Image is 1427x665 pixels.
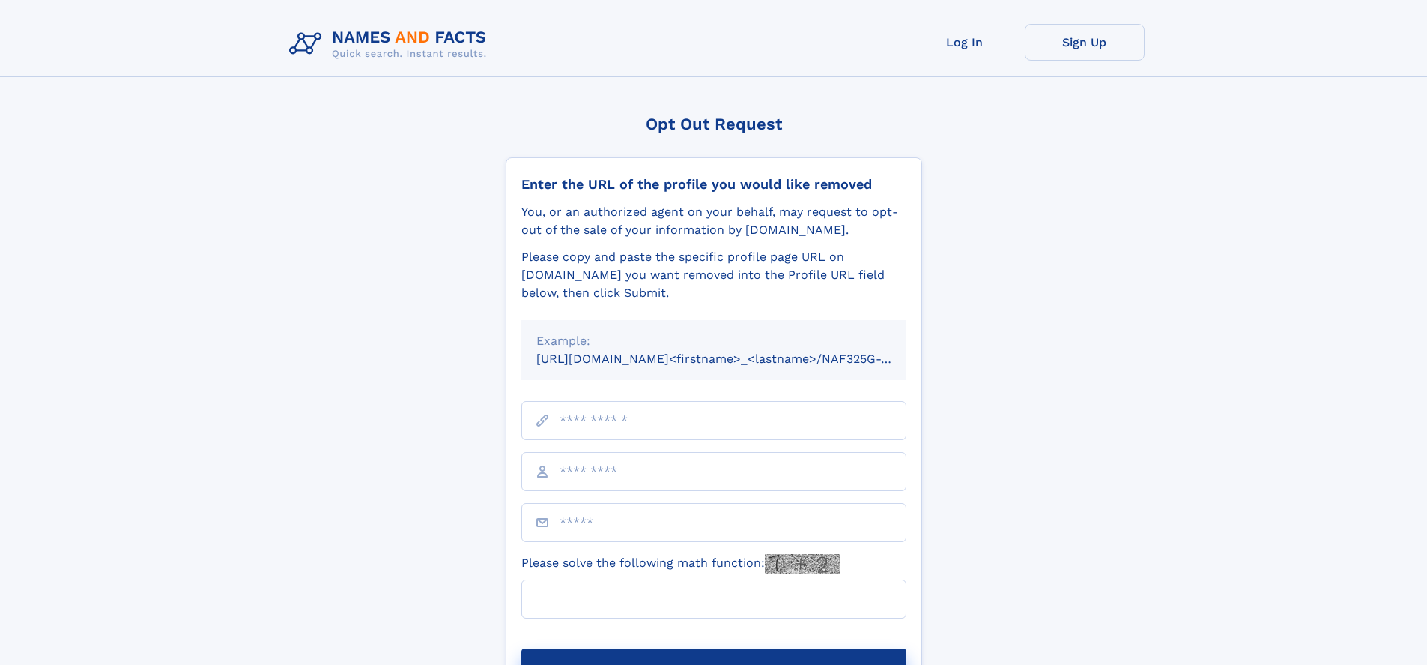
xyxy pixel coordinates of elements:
[905,24,1025,61] a: Log In
[521,176,906,193] div: Enter the URL of the profile you would like removed
[521,554,840,574] label: Please solve the following math function:
[536,332,891,350] div: Example:
[1025,24,1145,61] a: Sign Up
[283,24,499,64] img: Logo Names and Facts
[521,203,906,239] div: You, or an authorized agent on your behalf, may request to opt-out of the sale of your informatio...
[506,115,922,133] div: Opt Out Request
[521,248,906,302] div: Please copy and paste the specific profile page URL on [DOMAIN_NAME] you want removed into the Pr...
[536,352,935,366] small: [URL][DOMAIN_NAME]<firstname>_<lastname>/NAF325G-xxxxxxxx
